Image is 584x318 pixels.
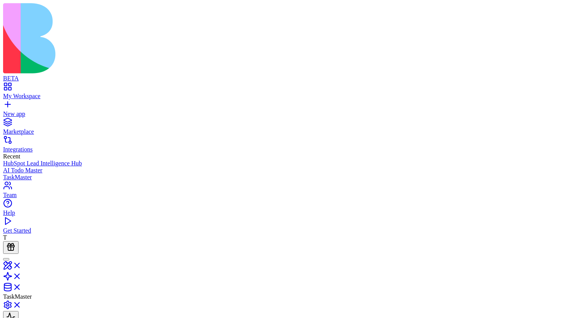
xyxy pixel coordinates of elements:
div: Marketplace [3,128,581,135]
a: Marketplace [3,121,581,135]
a: Get Started [3,220,581,234]
span: T [3,234,7,241]
a: BETA [3,68,581,82]
a: Help [3,202,581,216]
a: New app [3,104,581,117]
div: My Workspace [3,93,581,100]
a: Team [3,185,581,199]
div: Get Started [3,227,581,234]
a: Integrations [3,139,581,153]
span: Recent [3,153,20,160]
a: HubSpot Lead Intelligence Hub [3,160,581,167]
div: New app [3,111,581,117]
img: logo [3,3,314,73]
a: TaskMaster [3,174,581,181]
div: Team [3,192,581,199]
div: Help [3,209,581,216]
span: TaskMaster [3,293,32,300]
div: BETA [3,75,581,82]
a: My Workspace [3,86,581,100]
div: Integrations [3,146,581,153]
a: AI Todo Master [3,167,581,174]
